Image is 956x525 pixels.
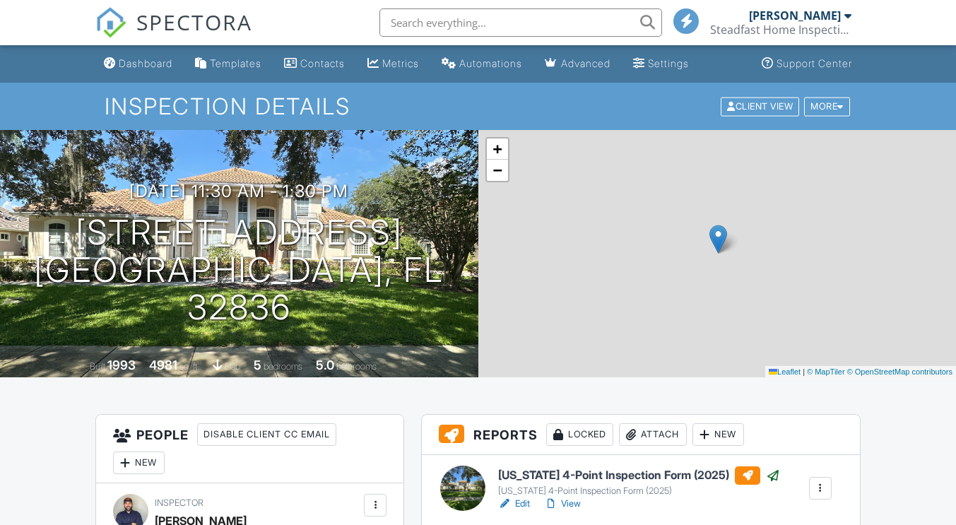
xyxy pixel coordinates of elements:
a: Leaflet [769,367,801,376]
div: Locked [546,423,613,446]
a: Dashboard [98,51,178,77]
a: Advanced [539,51,616,77]
div: Support Center [777,57,852,69]
img: The Best Home Inspection Software - Spectora [95,7,126,38]
a: Zoom out [487,160,508,181]
a: View [544,497,581,511]
span: bathrooms [336,361,377,372]
div: Settings [648,57,689,69]
span: Built [90,361,105,372]
div: Advanced [561,57,610,69]
span: Inspector [155,497,203,508]
span: slab [225,361,240,372]
a: Settings [627,51,695,77]
h1: [STREET_ADDRESS] [GEOGRAPHIC_DATA], FL 32836 [23,214,456,326]
h6: [US_STATE] 4-Point Inspection Form (2025) [498,466,780,485]
div: Metrics [382,57,419,69]
a: © OpenStreetMap contributors [847,367,952,376]
div: New [692,423,744,446]
div: 5 [254,358,261,372]
span: + [492,140,502,158]
h3: [DATE] 11:30 am - 1:30 pm [129,182,348,201]
div: Steadfast Home Inspections llc [710,23,851,37]
div: Disable Client CC Email [197,423,336,446]
div: Contacts [300,57,345,69]
h1: Inspection Details [105,94,851,119]
div: 1993 [107,358,136,372]
div: More [804,97,850,116]
div: 4981 [149,358,177,372]
span: − [492,161,502,179]
h3: Reports [422,415,859,455]
div: Dashboard [119,57,172,69]
div: Templates [210,57,261,69]
a: SPECTORA [95,19,252,49]
div: 5.0 [316,358,334,372]
a: [US_STATE] 4-Point Inspection Form (2025) [US_STATE] 4-Point Inspection Form (2025) [498,466,780,497]
input: Search everything... [379,8,662,37]
a: Zoom in [487,138,508,160]
a: Contacts [278,51,350,77]
div: Attach [619,423,687,446]
div: Client View [721,97,799,116]
a: Metrics [362,51,425,77]
span: SPECTORA [136,7,252,37]
div: [US_STATE] 4-Point Inspection Form (2025) [498,485,780,497]
span: | [803,367,805,376]
span: bedrooms [264,361,302,372]
span: sq. ft. [179,361,199,372]
a: © MapTiler [807,367,845,376]
div: [PERSON_NAME] [749,8,841,23]
a: Support Center [756,51,858,77]
a: Automations (Basic) [436,51,528,77]
div: New [113,452,165,474]
a: Client View [719,100,803,111]
a: Templates [189,51,267,77]
a: Edit [498,497,530,511]
img: Marker [709,225,727,254]
div: Automations [459,57,522,69]
h3: People [96,415,403,483]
